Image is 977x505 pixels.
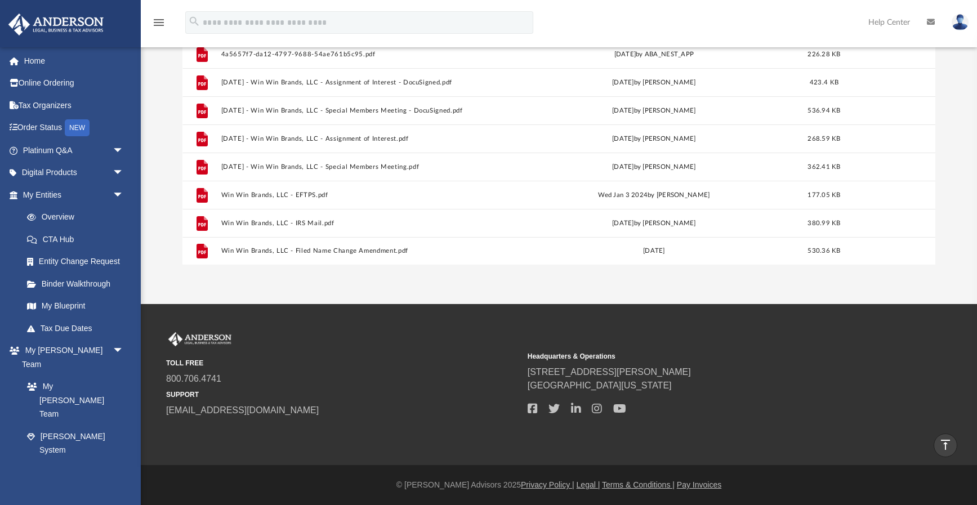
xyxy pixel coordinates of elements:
div: [DATE] by [PERSON_NAME] [511,106,797,116]
a: My Entitiesarrow_drop_down [8,184,141,206]
small: Headquarters & Operations [528,351,881,361]
a: Tax Organizers [8,94,141,117]
a: Privacy Policy | [521,480,574,489]
a: Legal | [577,480,600,489]
div: [DATE] [511,246,797,256]
i: search [188,15,200,28]
a: Client Referrals [16,461,135,484]
a: My Blueprint [16,295,135,318]
div: [DATE] by [PERSON_NAME] [511,218,797,229]
a: Overview [16,206,141,229]
a: [EMAIL_ADDRESS][DOMAIN_NAME] [166,405,319,415]
div: [DATE] by [PERSON_NAME] [511,134,797,144]
span: 530.36 KB [808,248,841,254]
a: [STREET_ADDRESS][PERSON_NAME] [528,367,691,377]
span: 177.05 KB [808,192,841,198]
span: 226.28 KB [808,51,841,57]
img: Anderson Advisors Platinum Portal [166,332,234,347]
small: SUPPORT [166,390,520,400]
a: 800.706.4741 [166,374,221,383]
div: © [PERSON_NAME] Advisors 2025 [141,479,977,491]
button: Win Win Brands, LLC - IRS Mail.pdf [221,220,507,227]
span: arrow_drop_down [113,339,135,363]
a: Tax Due Dates [16,317,141,339]
a: [GEOGRAPHIC_DATA][US_STATE] [528,381,672,390]
span: arrow_drop_down [113,139,135,162]
a: Entity Change Request [16,251,141,273]
span: 362.41 KB [808,164,841,170]
span: 268.59 KB [808,136,841,142]
a: Digital Productsarrow_drop_down [8,162,141,184]
i: vertical_align_top [939,438,952,452]
a: My [PERSON_NAME] Team [16,376,130,426]
a: Binder Walkthrough [16,272,141,295]
a: Home [8,50,141,72]
a: Online Ordering [8,72,141,95]
button: 4a5657f7-da12-4797-9688-54ae761b5c95.pdf [221,51,507,58]
div: Wed Jan 3 2024 by [PERSON_NAME] [511,190,797,200]
span: arrow_drop_down [113,184,135,207]
a: [PERSON_NAME] System [16,425,135,461]
button: [DATE] - Win Win Brands, LLC - Special Members Meeting.pdf [221,163,507,171]
a: CTA Hub [16,228,141,251]
button: [DATE] - Win Win Brands, LLC - Assignment of Interest - DocuSigned.pdf [221,79,507,86]
a: Terms & Conditions | [602,480,675,489]
button: Win Win Brands, LLC - Filed Name Change Amendment.pdf [221,247,507,254]
a: Order StatusNEW [8,117,141,140]
a: My [PERSON_NAME] Teamarrow_drop_down [8,339,135,376]
a: vertical_align_top [934,434,957,457]
div: grid [182,32,935,265]
span: 380.99 KB [808,220,841,226]
span: 536.94 KB [808,108,841,114]
div: [DATE] by [PERSON_NAME] [511,78,797,88]
small: TOLL FREE [166,358,520,368]
a: Platinum Q&Aarrow_drop_down [8,139,141,162]
img: Anderson Advisors Platinum Portal [5,14,107,35]
img: User Pic [952,14,969,30]
div: [DATE] by [PERSON_NAME] [511,162,797,172]
div: [DATE] by ABA_NEST_APP [511,50,797,60]
a: menu [152,21,166,29]
i: menu [152,16,166,29]
button: Win Win Brands, LLC - EFTPS.pdf [221,191,507,199]
button: [DATE] - Win Win Brands, LLC - Special Members Meeting - DocuSigned.pdf [221,107,507,114]
div: NEW [65,119,90,136]
span: arrow_drop_down [113,162,135,185]
a: Pay Invoices [677,480,721,489]
button: [DATE] - Win Win Brands, LLC - Assignment of Interest.pdf [221,135,507,142]
span: 423.4 KB [810,79,838,86]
